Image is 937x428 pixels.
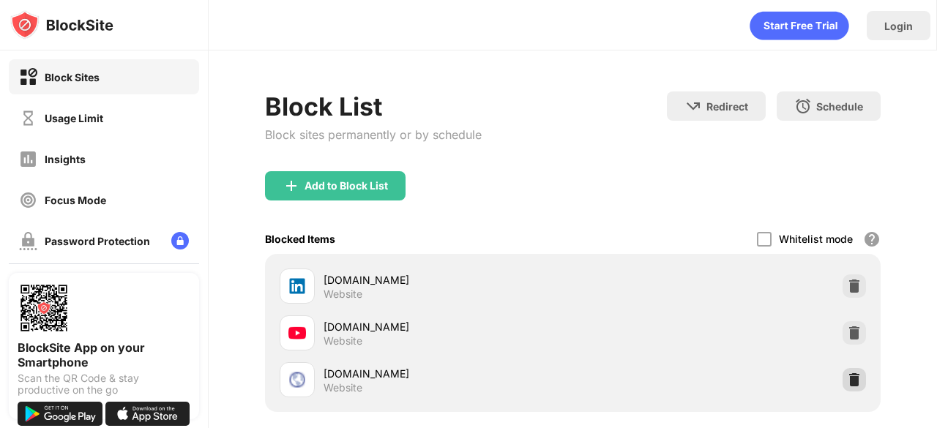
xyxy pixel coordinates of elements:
[324,334,362,348] div: Website
[45,112,103,124] div: Usage Limit
[324,366,573,381] div: [DOMAIN_NAME]
[288,371,306,388] img: favicons
[884,20,913,32] div: Login
[19,109,37,127] img: time-usage-off.svg
[18,372,190,396] div: Scan the QR Code & stay productive on the go
[19,232,37,250] img: password-protection-off.svg
[171,232,189,249] img: lock-menu.svg
[45,71,100,83] div: Block Sites
[324,272,573,288] div: [DOMAIN_NAME]
[265,127,482,142] div: Block sites permanently or by schedule
[105,402,190,426] img: download-on-the-app-store.svg
[45,194,106,206] div: Focus Mode
[288,324,306,342] img: favicons
[19,191,37,209] img: focus-off.svg
[324,288,362,301] div: Website
[18,340,190,369] div: BlockSite App on your Smartphone
[19,150,37,168] img: insights-off.svg
[18,402,102,426] img: get-it-on-google-play.svg
[18,282,70,334] img: options-page-qr-code.png
[10,10,113,40] img: logo-blocksite.svg
[324,381,362,394] div: Website
[265,233,335,245] div: Blocked Items
[779,233,853,245] div: Whitelist mode
[706,100,748,113] div: Redirect
[45,235,150,247] div: Password Protection
[324,319,573,334] div: [DOMAIN_NAME]
[45,153,86,165] div: Insights
[288,277,306,295] img: favicons
[19,68,37,86] img: block-on.svg
[816,100,863,113] div: Schedule
[750,11,849,40] div: animation
[265,91,482,121] div: Block List
[305,180,388,192] div: Add to Block List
